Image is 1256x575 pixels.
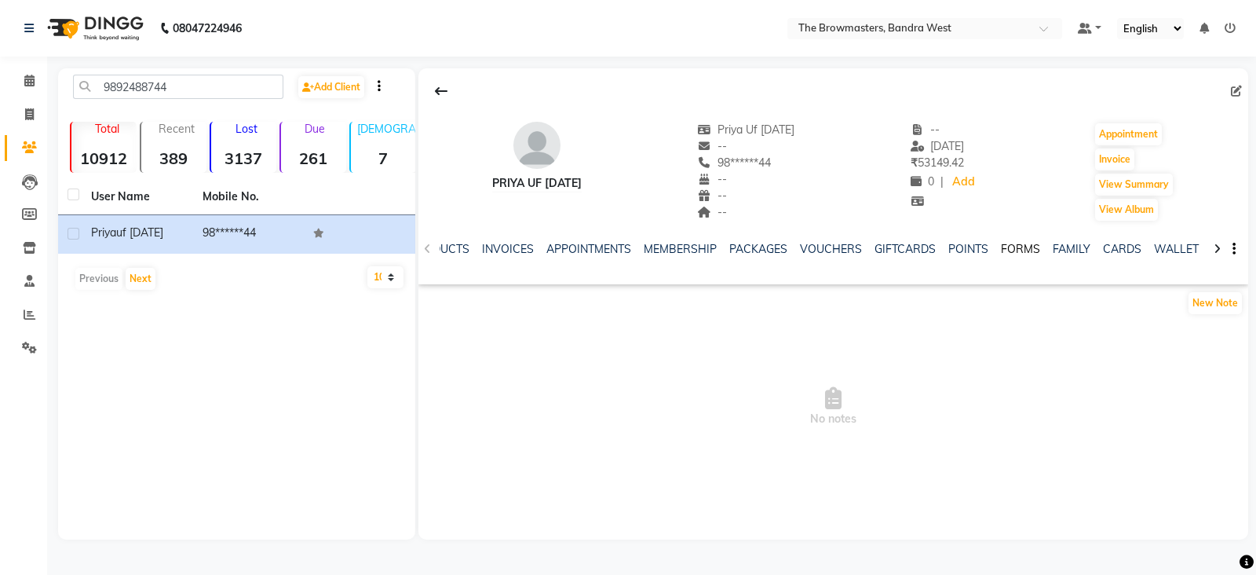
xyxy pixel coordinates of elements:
[513,122,560,169] img: avatar
[78,122,137,136] p: Total
[357,122,416,136] p: [DEMOGRAPHIC_DATA]
[298,76,364,98] a: Add Client
[546,242,631,256] a: APPOINTMENTS
[82,179,193,215] th: User Name
[71,148,137,168] strong: 10912
[91,225,116,240] span: Priya
[173,6,242,50] b: 08047224946
[116,225,163,240] span: uf [DATE]
[211,148,276,168] strong: 3137
[1103,242,1141,256] a: CARDS
[126,268,155,290] button: Next
[281,148,346,168] strong: 261
[698,205,728,219] span: --
[698,123,795,137] span: Priya Uf [DATE]
[698,189,728,203] span: --
[284,122,346,136] p: Due
[1001,242,1040,256] a: FORMS
[40,6,148,50] img: logo
[644,242,717,256] a: MEMBERSHIP
[698,172,728,186] span: --
[698,139,728,153] span: --
[911,174,934,189] span: 0
[911,156,964,170] span: 53149.42
[148,122,206,136] p: Recent
[1095,199,1158,221] button: View Album
[141,148,206,168] strong: 389
[418,328,1248,485] span: No notes
[351,148,416,168] strong: 7
[1053,242,1090,256] a: FAMILY
[1095,148,1134,170] button: Invoice
[73,75,283,99] input: Search by Name/Mobile/Email/Code
[409,242,469,256] a: PRODUCTS
[729,242,787,256] a: PACKAGES
[950,171,977,193] a: Add
[217,122,276,136] p: Lost
[800,242,862,256] a: VOUCHERS
[911,156,918,170] span: ₹
[1154,242,1199,256] a: WALLET
[911,123,940,137] span: --
[193,179,305,215] th: Mobile No.
[492,175,582,192] div: Priya uf [DATE]
[948,242,988,256] a: POINTS
[425,76,458,106] div: Back to Client
[1095,174,1173,196] button: View Summary
[1095,123,1162,145] button: Appointment
[1188,292,1242,314] button: New Note
[911,139,965,153] span: [DATE]
[940,174,944,190] span: |
[874,242,936,256] a: GIFTCARDS
[482,242,534,256] a: INVOICES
